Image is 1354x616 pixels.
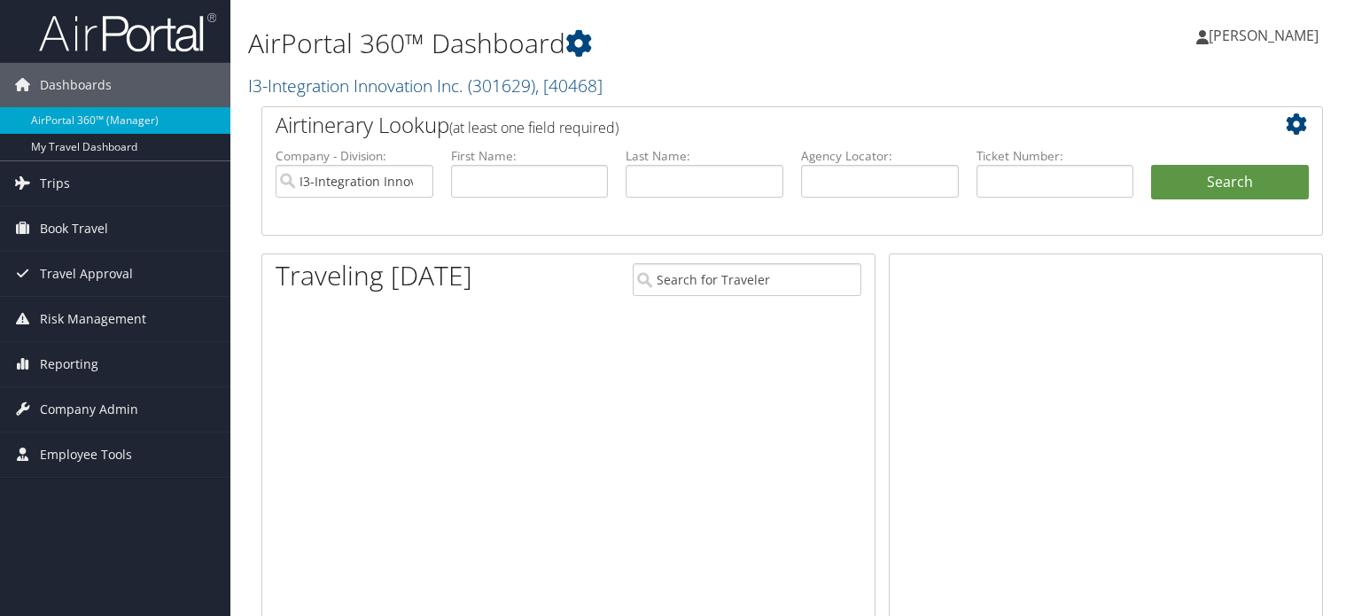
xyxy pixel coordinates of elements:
[1209,26,1319,45] span: [PERSON_NAME]
[40,342,98,386] span: Reporting
[40,387,138,432] span: Company Admin
[626,147,783,165] label: Last Name:
[40,161,70,206] span: Trips
[633,263,861,296] input: Search for Traveler
[977,147,1134,165] label: Ticket Number:
[276,110,1220,140] h2: Airtinerary Lookup
[40,297,146,341] span: Risk Management
[39,12,216,53] img: airportal-logo.png
[40,433,132,477] span: Employee Tools
[40,207,108,251] span: Book Travel
[801,147,959,165] label: Agency Locator:
[449,118,619,137] span: (at least one field required)
[248,74,603,97] a: I3-Integration Innovation Inc.
[248,25,974,62] h1: AirPortal 360™ Dashboard
[40,63,112,107] span: Dashboards
[276,147,433,165] label: Company - Division:
[1151,165,1309,200] button: Search
[468,74,535,97] span: ( 301629 )
[451,147,609,165] label: First Name:
[276,257,472,294] h1: Traveling [DATE]
[40,252,133,296] span: Travel Approval
[535,74,603,97] span: , [ 40468 ]
[1196,9,1336,62] a: [PERSON_NAME]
